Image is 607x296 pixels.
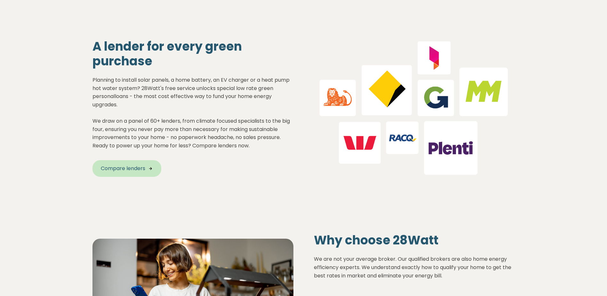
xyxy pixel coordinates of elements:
p: We are not your average broker. Our qualified brokers are also home energy efficiency experts. We... [314,255,515,280]
h2: Why choose 28Watt [314,233,515,248]
img: Solar panel installation on a residential roof [314,34,515,182]
span: Compare lenders [101,165,145,172]
h2: A lender for every green purchase [92,39,293,68]
p: Planning to install solar panels, a home battery, an EV charger or a heat pump hot water system? ... [92,76,293,150]
a: Compare lenders [92,160,161,177]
